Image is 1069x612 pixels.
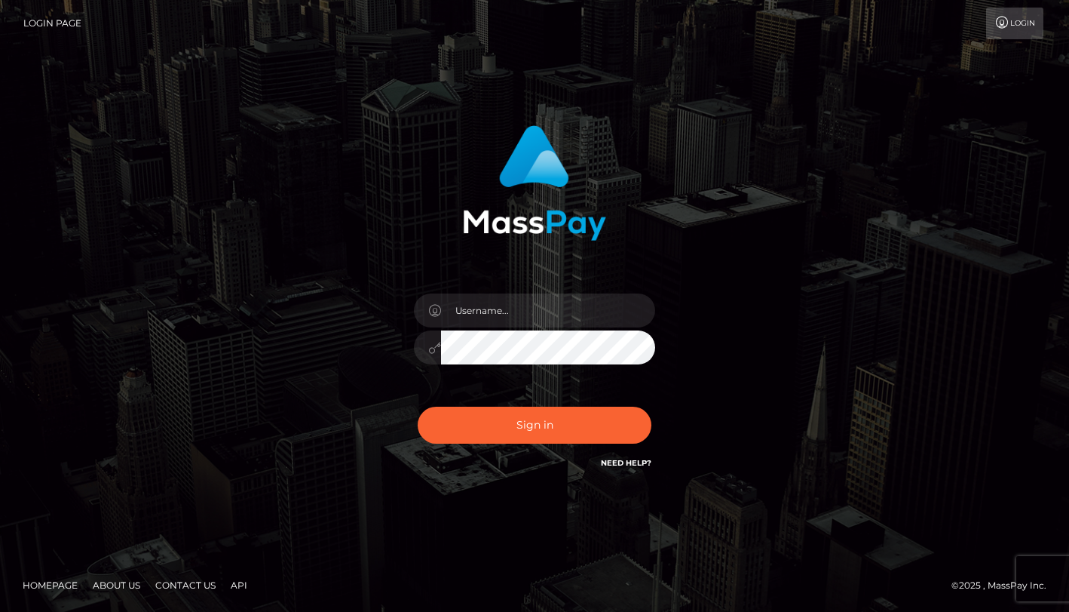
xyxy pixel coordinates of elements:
[149,574,222,597] a: Contact Us
[225,574,253,597] a: API
[951,577,1058,594] div: © 2025 , MassPay Inc.
[418,407,651,444] button: Sign in
[17,574,84,597] a: Homepage
[601,458,651,468] a: Need Help?
[87,574,146,597] a: About Us
[463,125,606,241] img: MassPay Login
[23,8,81,39] a: Login Page
[986,8,1043,39] a: Login
[441,294,655,328] input: Username...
